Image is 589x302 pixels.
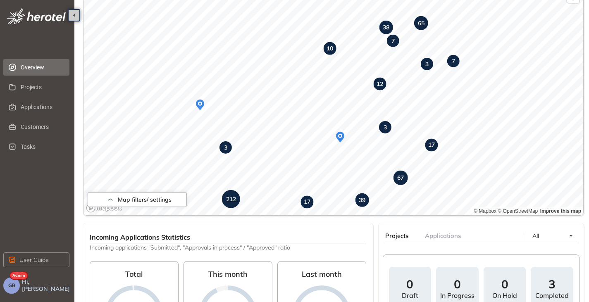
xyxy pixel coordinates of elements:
strong: 3 [425,60,429,68]
span: 0 [501,278,508,290]
div: Map marker [425,139,438,152]
strong: 12 [377,80,383,88]
a: Improve this map [540,208,581,214]
div: Map marker [300,196,313,209]
div: Map marker [333,130,348,145]
strong: 65 [418,19,424,27]
div: Completed [535,292,569,300]
span: Incoming applications "Submitted", "Approvals in process" / "Approved" ratio [90,243,366,251]
a: OpenStreetMap [498,208,538,214]
a: Mapbox [474,208,496,214]
span: Map filters/ settings [118,196,172,203]
span: GB [8,283,15,288]
div: Map marker [193,97,207,112]
span: 0 [454,278,461,290]
span: 0 [406,278,413,290]
div: Map marker [387,35,399,47]
div: Map marker [379,21,393,34]
button: User Guide [3,252,69,267]
div: Map marker [219,141,232,154]
div: Map marker [414,16,428,30]
div: Map marker [379,121,391,133]
span: Applications [21,99,63,115]
strong: 3 [384,124,387,131]
strong: 7 [391,37,395,45]
span: Tasks [21,138,63,155]
button: Map filters/ settings [88,192,187,207]
strong: 17 [304,198,310,206]
div: Map marker [393,171,408,185]
span: Projects [385,232,408,240]
strong: 39 [359,196,365,204]
div: Last month [302,266,342,285]
span: Applications [425,232,461,240]
span: Hi, [PERSON_NAME] [22,278,71,292]
div: This month [208,266,248,285]
strong: 38 [383,24,389,31]
div: Map marker [447,55,460,67]
div: Map marker [374,78,386,90]
img: logo [7,8,66,24]
div: Map marker [421,58,433,70]
span: Customers [21,119,63,135]
div: Map marker [355,193,369,207]
span: All [532,232,539,240]
div: Total [125,266,143,285]
div: On hold [492,292,517,300]
span: Overview [21,59,63,76]
div: draft [402,292,418,300]
strong: 3 [224,144,227,151]
strong: 212 [226,195,236,203]
div: Map marker [222,190,240,208]
span: Incoming Applications Statistics [90,233,190,241]
div: Map marker [324,42,336,55]
span: Projects [21,79,63,95]
span: 3 [548,278,556,290]
span: User Guide [19,255,49,264]
button: GB [3,277,20,294]
strong: 17 [428,141,435,149]
strong: 67 [397,174,404,181]
strong: 10 [327,45,333,52]
a: Mapbox logo [86,203,122,213]
div: In progress [440,292,475,300]
strong: 7 [452,57,455,65]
